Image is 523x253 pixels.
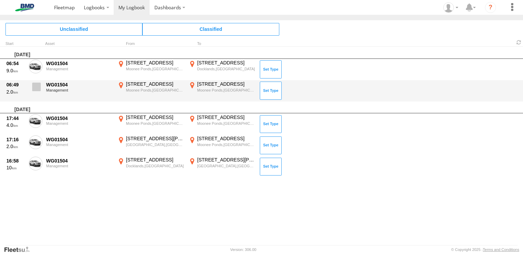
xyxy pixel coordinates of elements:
[197,142,255,147] div: Moonee Ponds,[GEOGRAPHIC_DATA]
[188,114,256,134] label: Click to View Event Location
[188,60,256,80] label: Click to View Event Location
[126,88,184,93] div: Moonee Ponds,[GEOGRAPHIC_DATA]
[7,82,25,88] div: 06:49
[126,135,184,142] div: [STREET_ADDRESS][PERSON_NAME]
[116,60,185,80] label: Click to View Event Location
[230,248,256,252] div: Version: 306.00
[515,39,523,46] span: Refresh
[197,88,255,93] div: Moonee Ponds,[GEOGRAPHIC_DATA]
[7,136,25,143] div: 17:16
[485,2,496,13] i: ?
[46,115,113,121] div: WG01504
[46,121,113,125] div: Management
[5,23,142,35] span: Click to view Unclassified Trips
[188,42,256,46] div: To
[197,60,255,66] div: [STREET_ADDRESS]
[7,4,42,11] img: bmd-logo.svg
[126,67,184,71] div: Moonee Ponds,[GEOGRAPHIC_DATA]
[188,81,256,101] label: Click to View Event Location
[46,143,113,147] div: Management
[142,23,279,35] span: Click to view Classified Trips
[197,67,255,71] div: Docklands,[GEOGRAPHIC_DATA]
[260,136,282,154] button: Click to Set
[126,114,184,120] div: [STREET_ADDRESS]
[197,157,255,163] div: [STREET_ADDRESS][PERSON_NAME]
[46,88,113,92] div: Management
[441,2,461,13] div: John Spicuglia
[7,60,25,67] div: 06:54
[126,121,184,126] div: Moonee Ponds,[GEOGRAPHIC_DATA]
[483,248,519,252] a: Terms and Conditions
[7,89,25,95] div: 2.0
[7,122,25,128] div: 4.0
[260,60,282,78] button: Click to Set
[46,60,113,67] div: WG01504
[5,42,26,46] div: Click to Sort
[116,81,185,101] label: Click to View Event Location
[126,157,184,163] div: [STREET_ADDRESS]
[197,164,255,168] div: [GEOGRAPHIC_DATA],[GEOGRAPHIC_DATA]
[126,81,184,87] div: [STREET_ADDRESS]
[451,248,519,252] div: © Copyright 2025 -
[46,158,113,164] div: WG01504
[7,115,25,121] div: 17:44
[46,164,113,168] div: Management
[116,42,185,46] div: From
[46,67,113,71] div: Management
[7,143,25,149] div: 2.0
[116,157,185,177] label: Click to View Event Location
[46,136,113,143] div: WG01504
[116,135,185,155] label: Click to View Event Location
[188,157,256,177] label: Click to View Event Location
[126,60,184,66] div: [STREET_ADDRESS]
[188,135,256,155] label: Click to View Event Location
[126,164,184,168] div: Docklands,[GEOGRAPHIC_DATA]
[116,114,185,134] label: Click to View Event Location
[260,158,282,176] button: Click to Set
[7,158,25,164] div: 16:58
[197,121,255,126] div: Moonee Ponds,[GEOGRAPHIC_DATA]
[260,115,282,133] button: Click to Set
[197,114,255,120] div: [STREET_ADDRESS]
[7,68,25,74] div: 9.0
[260,82,282,99] button: Click to Set
[7,165,25,171] div: 10
[197,135,255,142] div: [STREET_ADDRESS]
[126,142,184,147] div: [GEOGRAPHIC_DATA],[GEOGRAPHIC_DATA]
[45,42,114,46] div: Asset
[197,81,255,87] div: [STREET_ADDRESS]
[4,246,35,253] a: Visit our Website
[46,82,113,88] div: WG01504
